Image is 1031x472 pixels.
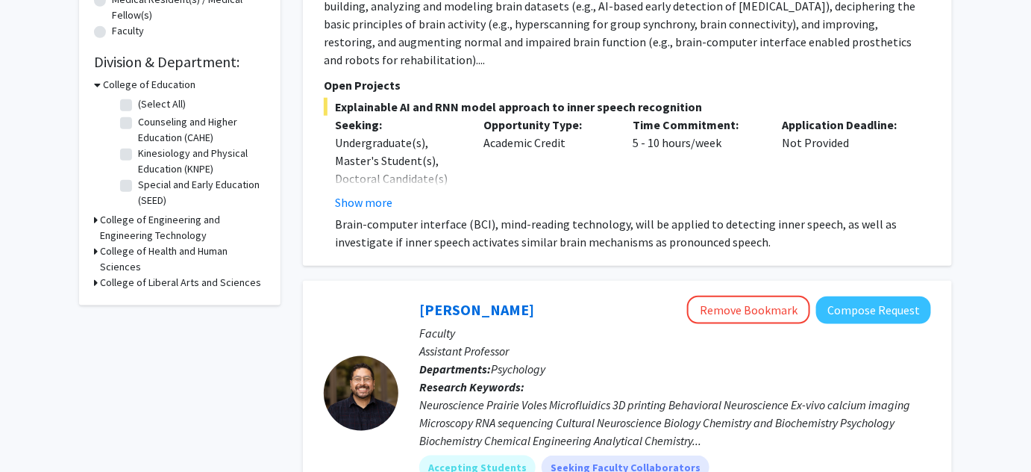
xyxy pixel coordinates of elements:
h2: Division & Department: [94,53,266,71]
label: Kinesiology and Physical Education (KNPE) [138,146,262,177]
h3: College of Liberal Arts and Sciences [100,275,261,291]
p: Seeking: [335,116,462,134]
button: Remove Bookmark [687,296,810,324]
label: Counseling and Higher Education (CAHE) [138,114,262,146]
div: 5 - 10 hours/week [622,116,771,211]
div: Academic Credit [473,116,622,211]
span: Explainable AI and RNN model approach to inner speech recognition [324,98,931,116]
b: Departments: [419,361,491,376]
div: Undergraduate(s), Master's Student(s), Doctoral Candidate(s) (PhD, MD, DMD, PharmD, etc.) [335,134,462,223]
p: Application Deadline: [782,116,909,134]
p: Time Commitment: [633,116,760,134]
p: Brain-computer interface (BCI), mind-reading technology, will be applied to detecting inner speec... [335,215,931,251]
p: Assistant Professor [419,342,931,360]
p: Open Projects [324,76,931,94]
h3: College of Engineering and Engineering Technology [100,212,266,243]
a: [PERSON_NAME] [419,300,534,319]
div: Neuroscience Prairie Voles Microfluidics 3D printing Behavioral Neuroscience Ex-vivo calcium imag... [419,396,931,450]
p: Opportunity Type: [484,116,611,134]
span: Psychology [491,361,545,376]
button: Compose Request to Richard Joaquin Ortiz [816,296,931,324]
div: Not Provided [771,116,920,211]
h3: College of Education [103,77,195,93]
iframe: Chat [11,405,63,461]
label: Special and Early Education (SEED) [138,177,262,208]
b: Research Keywords: [419,379,524,394]
h3: College of Health and Human Sciences [100,243,266,275]
p: Faculty [419,324,931,342]
label: (Select All) [138,96,186,112]
label: Faculty [112,23,144,39]
button: Show more [335,193,392,211]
